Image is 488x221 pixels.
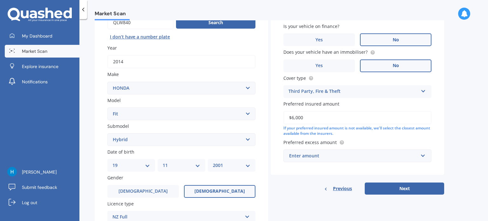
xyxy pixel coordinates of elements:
[107,97,121,103] span: Model
[5,75,79,88] a: Notifications
[22,184,57,190] span: Submit feedback
[283,139,337,145] span: Preferred excess amount
[107,16,173,29] input: Enter plate number
[107,32,173,42] button: I don’t have a number plate
[107,45,117,51] span: Year
[5,166,79,178] a: [PERSON_NAME]
[283,23,339,29] span: Is your vehicle on finance?
[7,167,17,176] img: ACg8ocKcNw8O7lGtsjhMr8-leEwW5Hww3N38am3PKLtZ6Zm3eQmH2g=s96-c
[315,37,323,43] span: Yes
[288,88,418,95] div: Third Party, Fire & Theft
[283,111,431,124] input: Enter amount
[107,175,123,181] span: Gender
[289,152,418,159] div: Enter amount
[22,33,52,39] span: My Dashboard
[22,63,58,70] span: Explore insurance
[22,48,47,54] span: Market Scan
[22,79,48,85] span: Notifications
[107,149,134,155] span: Date of birth
[5,196,79,209] a: Log out
[22,199,37,206] span: Log out
[283,101,339,107] span: Preferred insured amount
[176,17,255,29] button: Search
[119,189,168,194] span: [DEMOGRAPHIC_DATA]
[107,201,134,207] span: Licence type
[283,49,368,55] span: Does your vehicle have an immobiliser?
[22,169,57,175] span: [PERSON_NAME]
[107,72,119,78] span: Make
[95,10,130,19] span: Market Scan
[5,181,79,194] a: Submit feedback
[194,189,245,194] span: [DEMOGRAPHIC_DATA]
[107,55,255,68] input: YYYY
[283,126,431,136] div: If your preferred insured amount is not available, we'll select the closest amount available from...
[393,37,399,43] span: No
[107,123,129,129] span: Submodel
[393,63,399,68] span: No
[5,45,79,58] a: Market Scan
[5,30,79,42] a: My Dashboard
[283,75,306,81] span: Cover type
[315,63,323,68] span: Yes
[365,183,444,195] button: Next
[333,184,352,193] span: Previous
[112,213,242,221] div: NZ Full
[5,60,79,73] a: Explore insurance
